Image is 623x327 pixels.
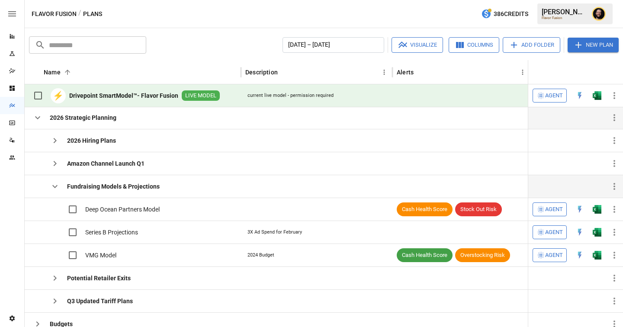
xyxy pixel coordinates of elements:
button: Sort [279,66,291,78]
span: Overstocking Risk [455,251,510,260]
div: Alerts [397,69,414,76]
b: Drivepoint SmartModel™- Flavor Fusion [69,91,178,100]
span: LIVE MODEL [182,92,220,100]
button: Ciaran Nugent [587,2,611,26]
img: Ciaran Nugent [592,7,606,21]
button: Columns [449,37,499,53]
img: excel-icon.76473adf.svg [593,228,601,237]
span: Series B Projections [85,228,138,237]
span: Agent [545,91,563,101]
div: Open in Excel [593,91,601,100]
button: Sort [414,66,427,78]
b: Fundraising Models & Projections [67,182,160,191]
div: Open in Excel [593,251,601,260]
button: Description column menu [378,66,390,78]
img: quick-edit-flash.b8aec18c.svg [575,228,584,237]
b: Potential Retailer Exits [67,274,131,282]
img: excel-icon.76473adf.svg [593,205,601,214]
button: Agent [533,225,567,239]
div: Open in Quick Edit [575,91,584,100]
div: Open in Quick Edit [575,251,584,260]
div: 3X Ad Spend for February [247,229,302,236]
span: Stock Out Risk [455,205,502,214]
button: Agent [533,202,567,216]
div: Open in Quick Edit [575,228,584,237]
div: [PERSON_NAME] [542,8,587,16]
b: 2026 Hiring Plans [67,136,116,145]
div: current live model - permission required [247,92,334,99]
img: excel-icon.76473adf.svg [593,91,601,100]
button: Sort [61,66,74,78]
div: Name [44,69,61,76]
button: Agent [533,89,567,103]
img: excel-icon.76473adf.svg [593,251,601,260]
button: Alerts column menu [517,66,529,78]
div: Open in Quick Edit [575,205,584,214]
div: Flavor Fusion [542,16,587,20]
b: Q3 Updated Tariff Plans [67,297,133,305]
button: Add Folder [503,37,560,53]
div: / [78,9,81,19]
img: quick-edit-flash.b8aec18c.svg [575,91,584,100]
div: ⚡ [51,88,66,103]
div: 2024 Budget [247,252,274,259]
div: Open in Excel [593,205,601,214]
button: Agent [533,248,567,262]
button: New Plan [568,38,619,52]
b: Amazon Channel Launch Q1 [67,159,145,168]
span: Agent [545,228,563,237]
div: Open in Excel [593,228,601,237]
button: Flavor Fusion [32,9,77,19]
span: VMG Model [85,251,116,260]
span: Cash Health Score [397,251,453,260]
button: Visualize [392,37,443,53]
span: Cash Health Score [397,205,453,214]
img: quick-edit-flash.b8aec18c.svg [575,205,584,214]
button: 386Credits [478,6,532,22]
span: Agent [545,250,563,260]
span: 386 Credits [494,9,528,19]
button: [DATE] – [DATE] [283,37,384,53]
span: Agent [545,205,563,215]
div: Description [245,69,278,76]
img: quick-edit-flash.b8aec18c.svg [575,251,584,260]
span: Deep Ocean Partners Model [85,205,160,214]
button: Sort [611,66,623,78]
b: 2026 Strategic Planning [50,113,116,122]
